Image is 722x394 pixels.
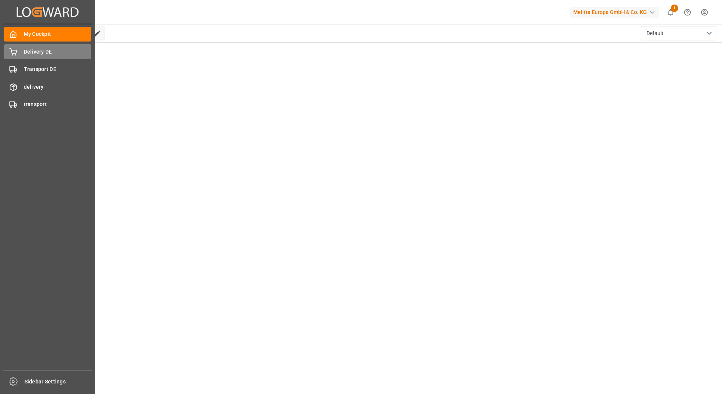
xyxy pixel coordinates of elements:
[671,5,678,12] span: 1
[679,4,696,21] button: Help Center
[646,29,663,37] span: Default
[4,97,91,112] a: transport
[24,83,91,91] span: delivery
[24,30,91,38] span: My Cockpit
[570,7,659,18] div: Melitta Europa GmbH & Co. KG
[24,65,91,73] span: Transport DE
[24,48,91,56] span: Delivery DE
[4,27,91,42] a: My Cockpit
[662,4,679,21] button: show 1 new notifications
[25,378,92,386] span: Sidebar Settings
[641,26,716,40] button: open menu
[4,44,91,59] a: Delivery DE
[4,62,91,77] a: Transport DE
[24,100,91,108] span: transport
[4,79,91,94] a: delivery
[570,5,662,19] button: Melitta Europa GmbH & Co. KG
